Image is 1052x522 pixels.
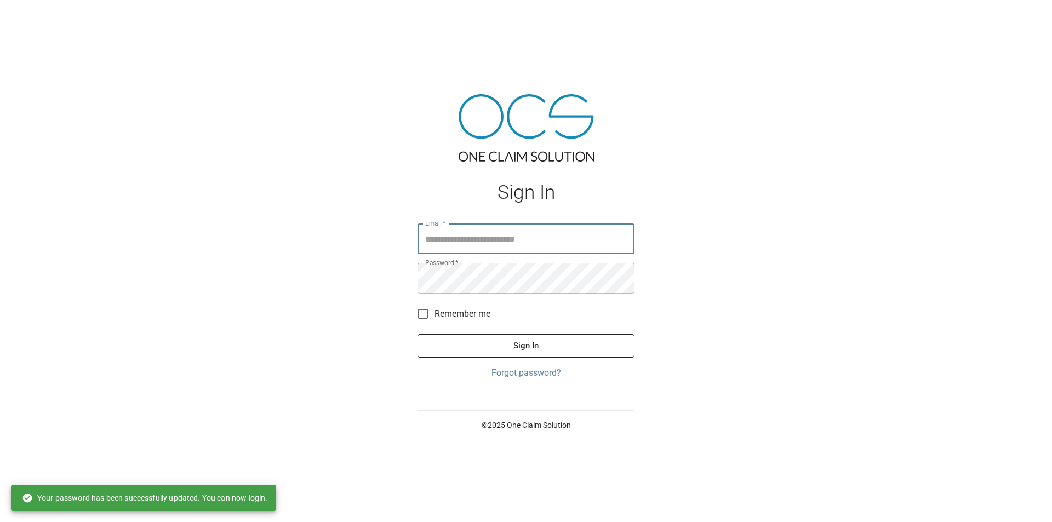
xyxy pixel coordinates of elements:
[418,181,634,204] h1: Sign In
[459,94,594,162] img: ocs-logo-tra.png
[13,7,57,28] img: ocs-logo-white-transparent.png
[22,488,267,508] div: Your password has been successfully updated. You can now login.
[434,307,490,320] span: Remember me
[425,258,458,267] label: Password
[418,420,634,431] p: © 2025 One Claim Solution
[418,366,634,380] a: Forgot password?
[418,334,634,357] button: Sign In
[425,219,446,228] label: Email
